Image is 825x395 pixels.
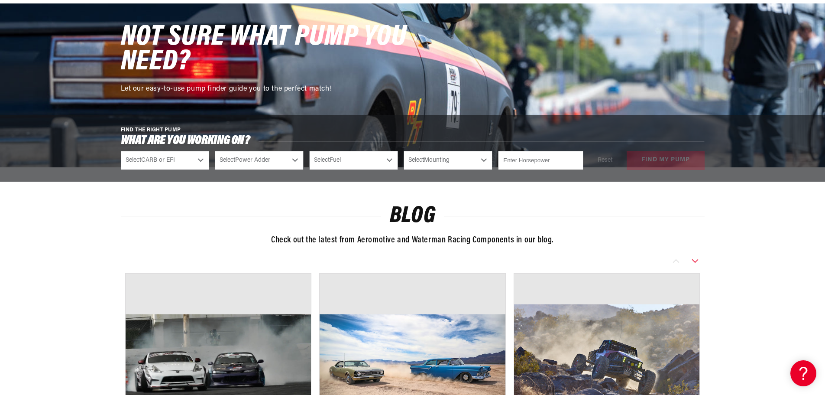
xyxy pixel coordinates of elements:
[121,84,415,95] p: Let our easy-to-use pump finder guide you to the perfect match!
[666,256,686,266] button: Slide left
[121,206,705,226] h2: Blog
[121,151,210,170] select: CARB or EFI
[215,151,304,170] select: Power Adder
[498,151,583,170] input: Enter Horsepower
[121,23,407,77] span: NOT SURE WHAT PUMP YOU NEED?
[121,127,181,133] span: FIND THE RIGHT PUMP
[686,256,705,266] button: Slide right
[121,233,705,247] p: Check out the latest from Aeromotive and Waterman Racing Components in our blog.
[309,151,398,170] select: Fuel
[121,135,250,146] span: What are you working on?
[404,151,492,170] select: Mounting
